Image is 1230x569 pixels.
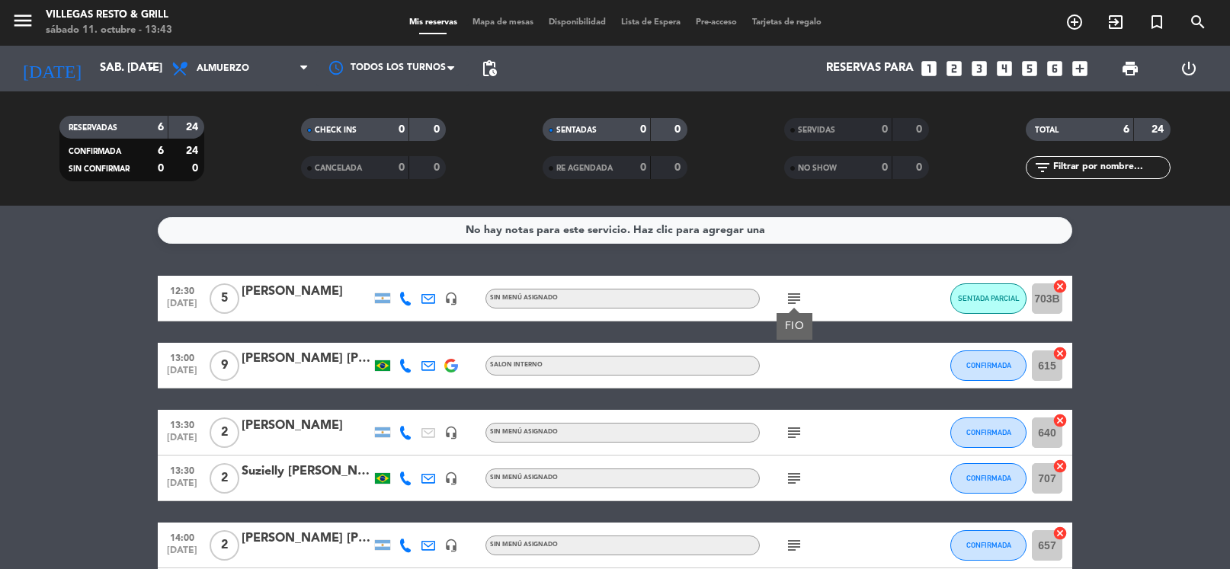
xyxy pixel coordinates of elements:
strong: 0 [640,124,646,135]
i: looks_5 [1020,59,1039,78]
span: Pre-acceso [688,18,745,27]
span: SERVIDAS [798,126,835,134]
i: menu [11,9,34,32]
span: print [1121,59,1139,78]
button: CONFIRMADA [950,417,1027,448]
div: [PERSON_NAME] [242,416,371,436]
span: CONFIRMADA [966,541,1011,549]
strong: 0 [399,124,405,135]
span: CONFIRMADA [966,428,1011,436]
strong: 0 [916,162,925,173]
i: headset_mic [444,539,458,552]
span: [DATE] [163,299,201,316]
i: add_box [1070,59,1090,78]
i: looks_3 [969,59,989,78]
i: power_settings_new [1180,59,1198,78]
button: CONFIRMADA [950,463,1027,494]
strong: 0 [434,162,443,173]
button: menu [11,9,34,37]
i: cancel [1052,413,1068,428]
span: Mis reservas [402,18,465,27]
div: [PERSON_NAME] [242,282,371,302]
div: No hay notas para este servicio. Haz clic para agregar una [466,222,765,239]
span: NO SHOW [798,165,837,172]
strong: 0 [882,162,888,173]
i: subject [785,536,803,555]
button: SENTADA PARCIAL [950,283,1027,314]
strong: 24 [1152,124,1167,135]
div: Suzielly [PERSON_NAME] de [PERSON_NAME] [242,462,371,481]
div: sábado 11. octubre - 13:43 [46,23,172,38]
span: 13:30 [163,415,201,433]
span: pending_actions [480,59,498,78]
i: turned_in_not [1148,13,1166,31]
div: [PERSON_NAME] [PERSON_NAME] [242,349,371,369]
span: Sin menú asignado [490,542,558,548]
span: CHECK INS [315,126,357,134]
i: cancel [1052,346,1068,361]
div: Villegas Resto & Grill [46,8,172,23]
button: CONFIRMADA [950,350,1027,381]
strong: 24 [186,145,201,156]
span: Lista de Espera [613,18,688,27]
i: subject [785,289,803,308]
i: subject [785,424,803,442]
span: 2 [210,463,239,494]
span: Tarjetas de regalo [745,18,829,27]
button: CONFIRMADA [950,530,1027,561]
span: [DATE] [163,433,201,450]
strong: 0 [882,124,888,135]
i: search [1189,13,1207,31]
span: [DATE] [163,478,201,496]
i: cancel [1052,279,1068,294]
span: RE AGENDADA [556,165,613,172]
strong: 0 [674,124,684,135]
i: add_circle_outline [1065,13,1084,31]
span: [DATE] [163,545,201,563]
span: TOTAL [1035,126,1059,134]
i: arrow_drop_down [142,59,160,78]
i: headset_mic [444,472,458,485]
i: looks_one [919,59,939,78]
span: 2 [210,530,239,561]
input: Filtrar por nombre... [1052,159,1170,176]
span: Sin menú asignado [490,429,558,435]
span: 2 [210,417,239,448]
strong: 0 [674,162,684,173]
i: exit_to_app [1107,13,1125,31]
i: filter_list [1033,158,1052,177]
span: Mapa de mesas [465,18,541,27]
span: Reservas para [826,62,914,75]
div: LOG OUT [1160,46,1219,91]
img: google-logo.png [444,359,458,372]
strong: 6 [158,122,164,133]
strong: 6 [158,145,164,156]
i: cancel [1052,526,1068,541]
span: SENTADAS [556,126,597,134]
div: [PERSON_NAME] [PERSON_NAME] [242,529,371,548]
span: CONFIRMADA [966,361,1011,369]
span: CANCELADA [315,165,362,172]
i: looks_4 [995,59,1014,78]
strong: 24 [186,122,201,133]
div: FIO [785,318,805,334]
span: CONFIRMADA [69,148,121,155]
i: headset_mic [444,292,458,305]
strong: 0 [434,124,443,135]
span: 13:30 [163,461,201,478]
span: SENTADA PARCIAL [958,294,1020,302]
i: subject [785,469,803,487]
span: 5 [210,283,239,314]
i: headset_mic [444,426,458,440]
span: 12:30 [163,281,201,299]
span: 13:00 [163,348,201,366]
span: 9 [210,350,239,381]
span: 14:00 [163,528,201,545]
strong: 6 [1123,124,1129,135]
span: RESERVADAS [69,124,117,132]
span: SALON INTERNO [490,362,543,368]
span: Sin menú asignado [490,475,558,481]
span: [DATE] [163,366,201,383]
i: looks_6 [1045,59,1065,78]
i: cancel [1052,459,1068,474]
